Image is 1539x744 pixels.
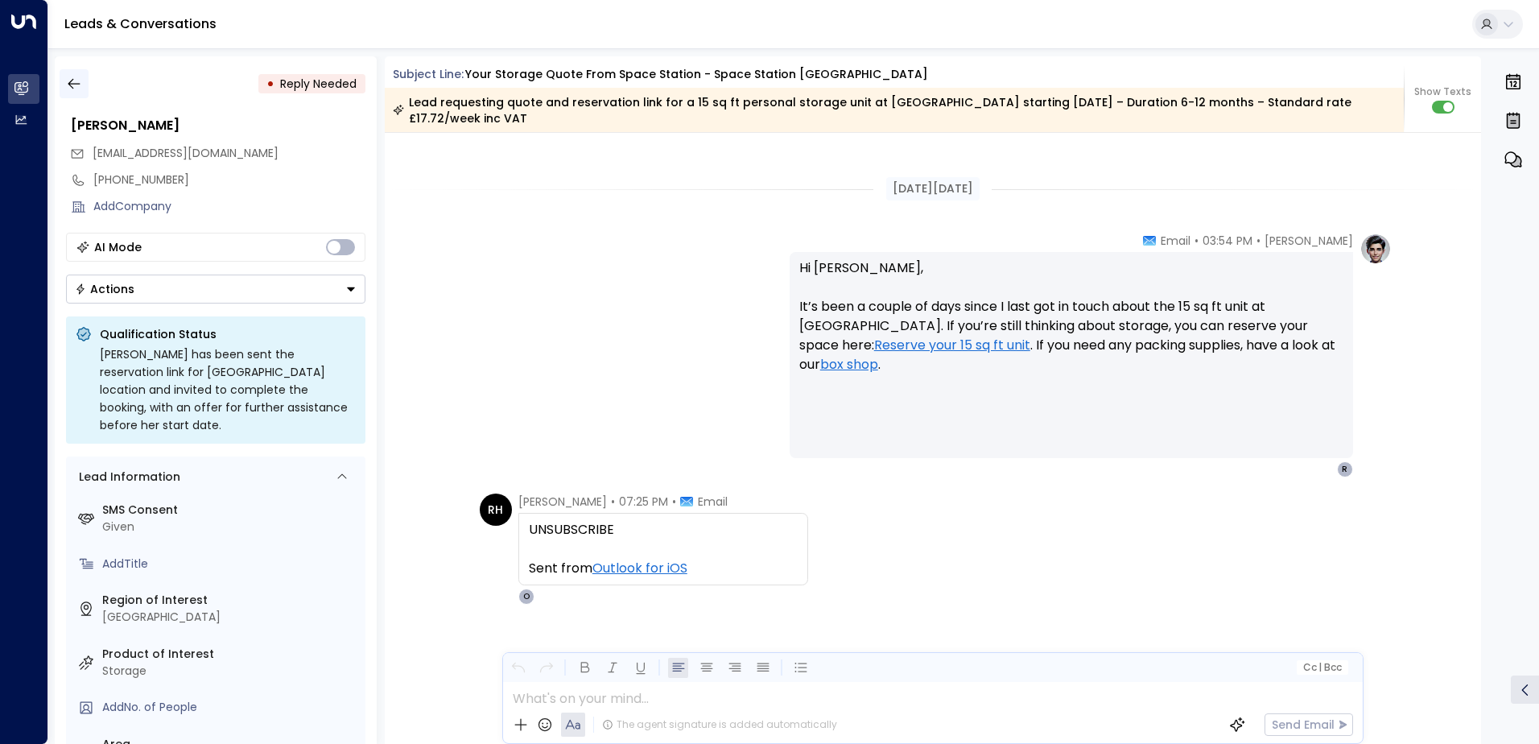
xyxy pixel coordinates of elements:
a: Reserve your 15 sq ft unit [874,336,1030,355]
span: Email [698,494,728,510]
label: Region of Interest [102,592,359,609]
span: • [1256,233,1260,249]
div: Your storage quote from Space Station - Space Station [GEOGRAPHIC_DATA] [465,66,928,83]
span: Subject Line: [393,66,464,82]
a: Leads & Conversations [64,14,217,33]
div: Lead Information [73,469,180,486]
span: [EMAIL_ADDRESS][DOMAIN_NAME] [93,145,279,161]
label: Product of Interest [102,646,359,663]
span: [PERSON_NAME] [518,494,607,510]
span: Reply Needed [280,76,357,92]
label: SMS Consent [102,502,359,519]
img: profile-logo.png [1360,233,1392,265]
div: Lead requesting quote and reservation link for a 15 sq ft personal storage unit at [GEOGRAPHIC_DA... [393,94,1395,126]
div: R [1337,461,1353,477]
a: Outlook for iOS [592,559,687,578]
div: [PERSON_NAME] has been sent the reservation link for [GEOGRAPHIC_DATA] location and invited to co... [100,345,356,434]
div: [PHONE_NUMBER] [93,172,365,188]
div: AI Mode [94,239,142,255]
div: Sent from [529,539,798,578]
div: [DATE][DATE] [886,177,980,200]
p: Hi [PERSON_NAME], It’s been a couple of days since I last got in touch about the 15 sq ft unit at... [799,258,1343,394]
span: • [1194,233,1199,249]
span: 07:25 PM [619,494,668,510]
p: Qualification Status [100,326,356,342]
div: AddTitle [102,556,359,572]
div: Storage [102,663,359,680]
span: • [672,494,676,510]
span: • [611,494,615,510]
div: Actions [75,282,134,296]
a: box shop [820,355,878,374]
button: Actions [66,275,365,304]
div: AddNo. of People [102,699,359,716]
div: Given [102,519,359,535]
div: UNSUBSCRIBE [529,520,798,539]
span: [PERSON_NAME] [1265,233,1353,249]
button: Cc|Bcc [1296,660,1347,676]
div: O [518,589,534,605]
div: RH [480,494,512,526]
div: AddCompany [93,198,365,215]
div: • [266,69,274,98]
span: Cc Bcc [1302,662,1341,673]
span: 03:54 PM [1203,233,1252,249]
span: | [1318,662,1322,673]
div: [GEOGRAPHIC_DATA] [102,609,359,626]
button: Redo [536,658,556,678]
div: [PERSON_NAME] [71,116,365,135]
span: Show Texts [1414,85,1471,99]
button: Undo [508,658,528,678]
div: Button group with a nested menu [66,275,365,304]
span: rohenahanif@hotmail.com [93,145,279,162]
div: The agent signature is added automatically [602,717,837,732]
span: Email [1161,233,1190,249]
